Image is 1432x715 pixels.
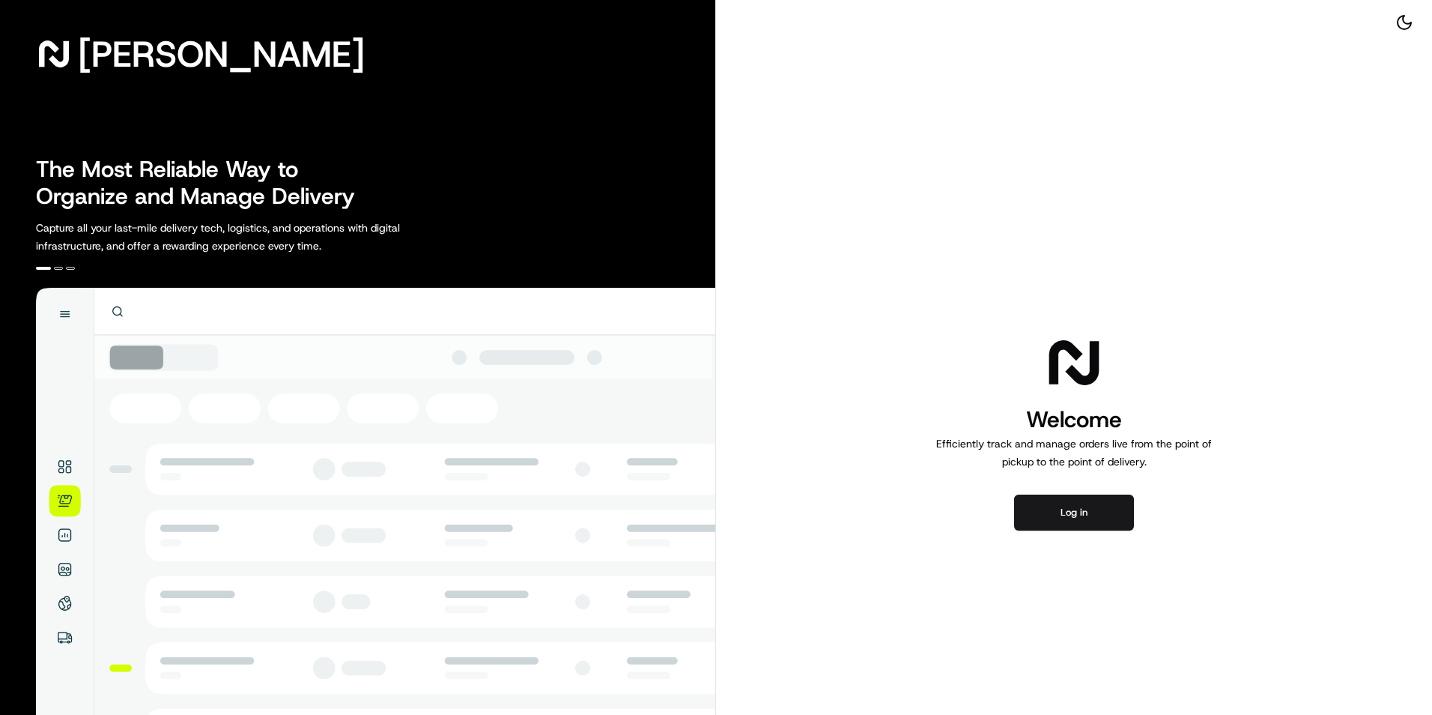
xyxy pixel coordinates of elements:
[930,435,1218,471] p: Efficiently track and manage orders live from the point of pickup to the point of delivery.
[1014,495,1134,531] button: Log in
[36,219,467,255] p: Capture all your last-mile delivery tech, logistics, and operations with digital infrastructure, ...
[930,405,1218,435] h1: Welcome
[78,39,365,69] span: [PERSON_NAME]
[36,156,371,210] h2: The Most Reliable Way to Organize and Manage Delivery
